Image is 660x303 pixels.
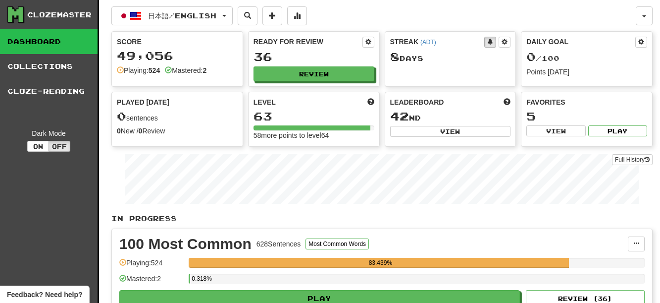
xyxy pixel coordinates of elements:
div: 36 [254,51,374,63]
span: 0 [526,50,536,63]
div: Mastered: [165,65,206,75]
div: sentences [117,110,238,123]
span: Score more points to level up [367,97,374,107]
div: Favorites [526,97,647,107]
button: View [526,125,585,136]
span: This week in points, UTC [504,97,510,107]
div: 100 Most Common [119,237,252,251]
div: Playing: [117,65,160,75]
span: 8 [390,50,400,63]
strong: 2 [203,66,206,74]
span: 0 [117,109,126,123]
button: Review [254,66,374,81]
button: 日本語/English [111,6,233,25]
button: View [390,126,511,137]
div: Playing: 524 [119,258,184,274]
span: 日本語 / English [148,11,216,20]
p: In Progress [111,214,653,224]
strong: 524 [149,66,160,74]
a: (ADT) [420,39,436,46]
button: Search sentences [238,6,257,25]
strong: 0 [139,127,143,135]
div: 628 Sentences [256,239,301,249]
button: More stats [287,6,307,25]
div: 5 [526,110,647,122]
button: On [27,141,49,152]
span: Open feedback widget [7,290,82,300]
a: Full History [612,154,653,165]
div: Day s [390,51,511,63]
div: 83.439% [192,258,569,268]
div: Ready for Review [254,37,362,47]
div: New / Review [117,126,238,136]
button: Play [588,125,647,136]
div: Streak [390,37,485,47]
div: nd [390,110,511,123]
button: Most Common Words [305,239,369,249]
button: Off [49,141,70,152]
span: / 100 [526,54,559,62]
div: 63 [254,110,374,122]
div: Points [DATE] [526,67,647,77]
div: Daily Goal [526,37,635,48]
strong: 0 [117,127,121,135]
div: 58 more points to level 64 [254,130,374,140]
span: Leaderboard [390,97,444,107]
div: Dark Mode [7,128,90,138]
div: Clozemaster [27,10,92,20]
span: Level [254,97,276,107]
div: Score [117,37,238,47]
span: 42 [390,109,409,123]
button: Add sentence to collection [262,6,282,25]
div: Mastered: 2 [119,274,184,290]
div: 49,056 [117,50,238,62]
span: Played [DATE] [117,97,169,107]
